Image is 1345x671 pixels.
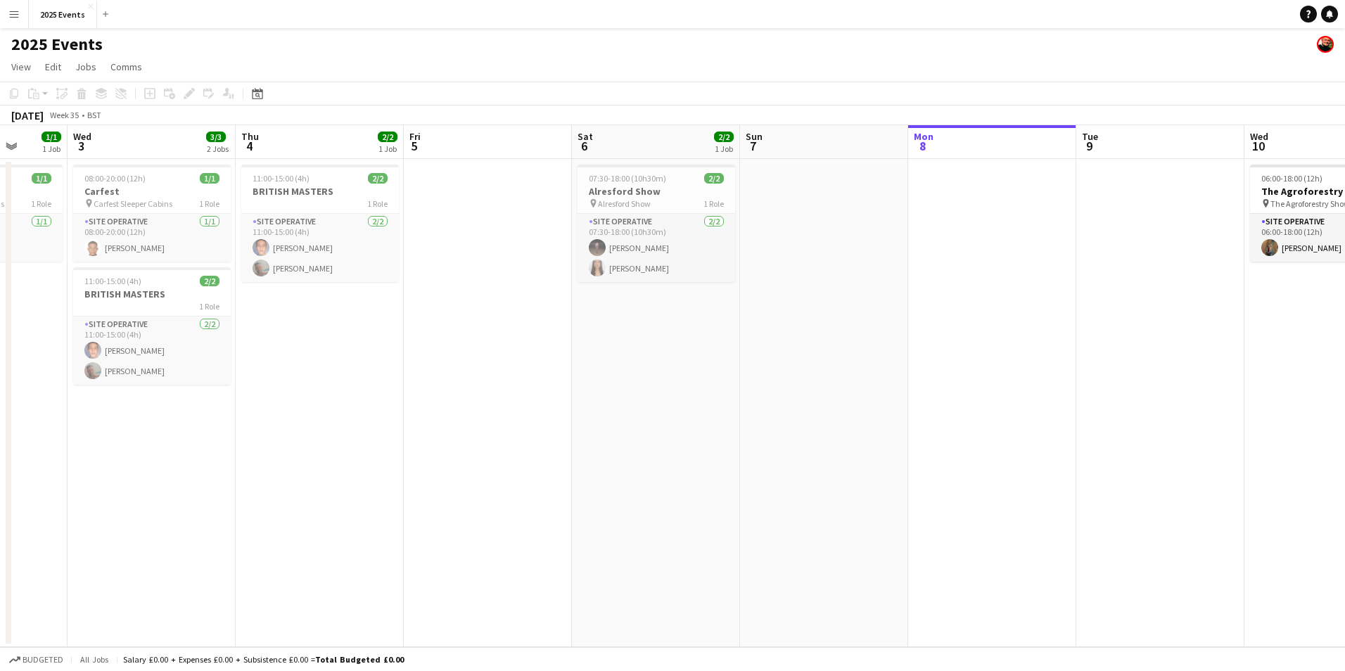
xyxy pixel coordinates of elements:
a: View [6,58,37,76]
a: Edit [39,58,67,76]
button: 2025 Events [29,1,97,28]
app-user-avatar: Josh Tutty [1317,36,1334,53]
div: BST [87,110,101,120]
a: Jobs [70,58,102,76]
span: Edit [45,60,61,73]
a: Comms [105,58,148,76]
span: All jobs [77,654,111,665]
span: Comms [110,60,142,73]
span: Jobs [75,60,96,73]
div: [DATE] [11,108,44,122]
span: View [11,60,31,73]
button: Budgeted [7,652,65,667]
span: Budgeted [23,655,63,665]
h1: 2025 Events [11,34,103,55]
div: Salary £0.00 + Expenses £0.00 + Subsistence £0.00 = [123,654,404,665]
span: Week 35 [46,110,82,120]
span: Total Budgeted £0.00 [315,654,404,665]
